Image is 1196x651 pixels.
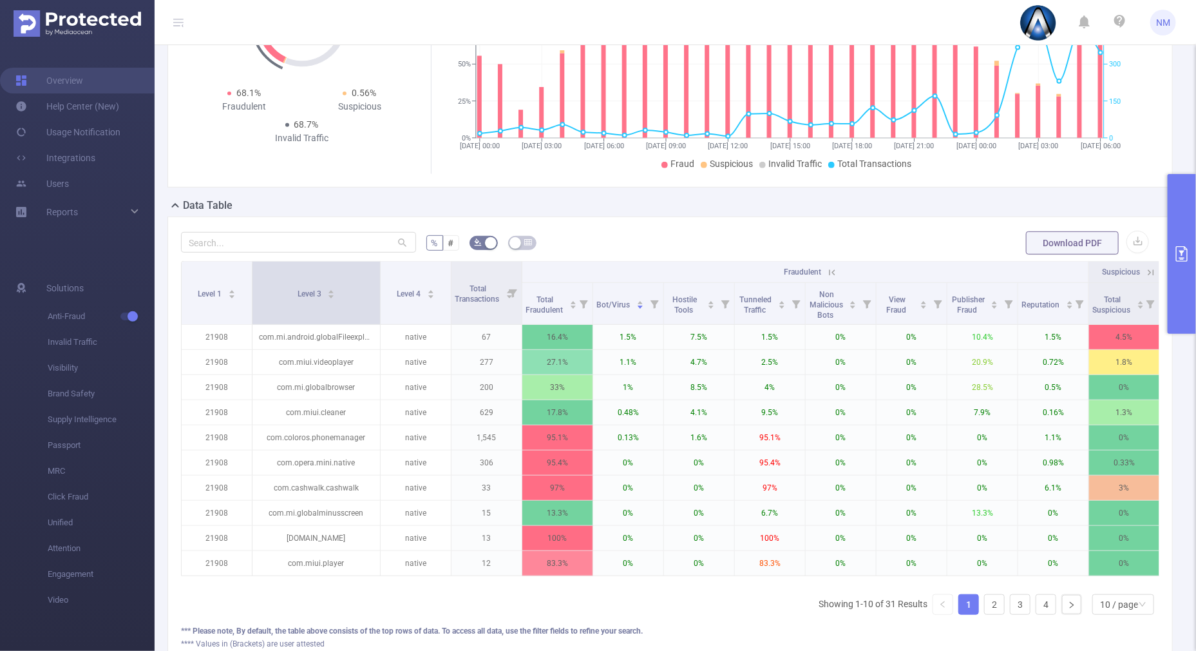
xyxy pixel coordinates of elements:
p: 1,545 [451,425,522,450]
tspan: 0 [1109,134,1113,142]
p: 33 [451,476,522,500]
span: Level 1 [198,289,223,298]
p: 95.1% [522,425,593,450]
p: 0% [806,425,876,450]
p: 0% [1089,375,1159,400]
p: 8.5% [664,375,734,400]
p: com.mi.android.globalFileexplorer [252,325,380,349]
p: 0% [593,476,663,500]
p: 1.5% [735,325,805,349]
p: 67 [451,325,522,349]
a: 4 [1036,595,1056,614]
p: 3% [1089,476,1159,500]
i: icon: caret-up [228,288,235,292]
p: 0% [806,451,876,475]
tspan: 50% [458,61,471,69]
p: 1.1% [1018,425,1088,450]
div: *** Please note, By default, the table above consists of the top rows of data. To access all data... [181,625,1159,637]
p: native [381,451,451,475]
p: native [381,325,451,349]
div: Fraudulent [186,100,302,113]
i: icon: right [1068,601,1076,609]
i: icon: caret-down [1137,304,1144,307]
p: 97% [735,476,805,500]
p: 0% [1018,526,1088,550]
p: 4.7% [664,350,734,374]
p: 0% [806,325,876,349]
p: native [381,375,451,400]
span: Level 3 [298,289,323,298]
p: 0% [947,551,1018,576]
div: Sort [228,288,236,296]
span: Bot/Virus [596,300,632,309]
p: 21908 [182,501,252,525]
i: icon: caret-up [708,299,715,303]
tspan: [DATE] 21:00 [895,142,935,150]
div: 10 / page [1100,595,1138,614]
p: 0% [947,425,1018,450]
a: Reports [46,199,78,225]
i: Filter menu [929,283,947,324]
p: 0% [877,375,947,400]
p: com.cashwalk.cashwalk [252,476,380,500]
p: com.miui.cleaner [252,400,380,425]
span: Total Suspicious [1092,295,1132,315]
span: Video [48,587,155,613]
p: 13.3% [947,501,1018,525]
p: 0% [806,526,876,550]
p: 1.5% [593,325,663,349]
p: 0% [877,476,947,500]
p: 21908 [182,526,252,550]
h2: Data Table [183,198,233,213]
p: 4% [735,375,805,400]
span: % [432,238,438,248]
p: 0% [877,501,947,525]
li: 1 [958,594,979,615]
p: 0% [947,451,1018,475]
tspan: 300 [1109,61,1121,69]
p: 1.5% [1018,325,1088,349]
p: 16.4% [522,325,593,349]
i: icon: caret-down [569,304,576,307]
p: 0% [593,451,663,475]
span: Supply Intelligence [48,407,155,432]
i: icon: caret-down [1066,304,1073,307]
p: 95.1% [735,425,805,450]
p: 10.4% [947,325,1018,349]
span: MRC [48,458,155,484]
tspan: [DATE] 06:00 [1081,142,1121,150]
i: icon: caret-up [427,288,434,292]
div: Sort [778,299,786,307]
span: Passport [48,432,155,458]
p: 0% [877,350,947,374]
i: icon: caret-down [779,304,786,307]
p: 0.48% [593,400,663,425]
span: Engagement [48,561,155,587]
a: 3 [1011,595,1030,614]
div: Sort [327,288,335,296]
tspan: [DATE] 09:00 [646,142,686,150]
p: 21908 [182,375,252,400]
i: icon: caret-up [1066,299,1073,303]
p: 306 [451,451,522,475]
p: 0.33% [1089,451,1159,475]
p: 83.3% [522,551,593,576]
span: # [448,238,454,248]
span: Invalid Traffic [768,159,822,169]
div: Sort [849,299,857,307]
span: Solutions [46,275,84,301]
p: com.miui.videoplayer [252,350,380,374]
p: 0% [877,400,947,425]
p: 4.5% [1089,325,1159,349]
p: 0.72% [1018,350,1088,374]
p: 95.4% [735,451,805,475]
p: 0% [1089,551,1159,576]
i: Filter menu [858,283,876,324]
p: 0% [664,501,734,525]
a: 1 [959,595,978,614]
p: 6.1% [1018,476,1088,500]
i: icon: caret-up [636,299,643,303]
p: 0.13% [593,425,663,450]
i: Filter menu [1141,283,1159,324]
p: 6.7% [735,501,805,525]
